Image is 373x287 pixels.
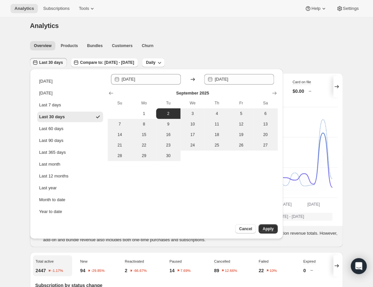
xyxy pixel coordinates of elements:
span: 4 [207,111,226,116]
span: 18 [207,132,226,137]
th: Saturday [253,98,278,108]
text: 12.66% [225,269,237,273]
button: Monday September 8 2025 [132,119,156,129]
button: Compare to: [DATE] - [DATE] [71,58,138,67]
button: [DATE] - [DATE] [266,213,332,221]
span: Su [110,100,129,106]
button: Tuesday September 16 2025 [156,129,180,140]
span: Mo [134,100,153,106]
p: 89 [214,267,219,274]
div: Last 12 months [39,173,68,179]
span: Products [61,43,78,48]
div: Last 90 days [39,137,64,144]
p: 14 [169,267,174,274]
span: Help [311,6,320,11]
p: 2447 [36,267,46,274]
button: [DATE] [37,76,103,87]
div: [DATE] [39,78,53,85]
button: Sunday September 28 2025 [108,150,132,161]
p: 94 [80,267,85,274]
span: 19 [231,132,251,137]
button: Last 365 days [37,147,103,158]
span: Analytics [14,6,34,11]
button: Last 30 days [37,112,103,122]
th: Sunday [108,98,132,108]
span: New [80,259,87,263]
text: -66.67% [133,269,147,273]
span: 17 [183,132,202,137]
span: Compare to: [DATE] - [DATE] [80,60,134,65]
button: Monday September 22 2025 [132,140,156,150]
button: Tuesday September 23 2025 [156,140,180,150]
span: 5 [231,111,251,116]
span: 25 [207,143,226,148]
button: Saturday September 6 2025 [253,108,278,119]
button: Monday September 1 2025 [132,108,156,119]
span: 30 [159,153,178,158]
th: Wednesday [180,98,205,108]
span: Cancel [239,226,252,231]
button: Last 30 days [30,58,67,67]
button: [DATE] [37,88,103,98]
span: 29 [134,153,153,158]
button: Subscriptions [39,4,73,13]
button: Daily [142,58,165,67]
button: Show next month, October 2025 [270,89,279,98]
text: [DATE] [307,202,320,207]
div: Month to date [39,196,66,203]
div: Last 60 days [39,125,64,132]
button: Monday September 29 2025 [132,150,156,161]
button: Sunday September 14 2025 [108,129,132,140]
button: Sunday September 21 2025 [108,140,132,150]
div: Year to date [39,208,62,215]
span: 23 [159,143,178,148]
div: [DATE] [39,90,53,96]
p: 22 [258,267,264,274]
div: Last 365 days [39,149,66,156]
span: 2 [159,111,178,116]
span: 21 [110,143,129,148]
span: Sa [256,100,275,106]
button: Last month [37,159,103,170]
button: Analytics [11,4,38,13]
button: Cancel [235,224,256,233]
span: Fr [231,100,251,106]
span: 10 [183,121,202,127]
span: 20 [256,132,275,137]
button: Help [301,4,331,13]
span: 8 [134,121,153,127]
text: [DATE] [279,202,292,207]
div: Last 30 days [39,114,65,120]
button: Friday September 26 2025 [229,140,253,150]
button: Thursday September 18 2025 [204,129,229,140]
button: Year to date [37,206,103,217]
button: Thursday September 25 2025 [204,140,229,150]
text: 7.69% [180,269,190,273]
span: Bundles [87,43,102,48]
span: Overview [34,43,51,48]
th: Monday [132,98,156,108]
button: Last year [37,183,103,193]
button: Tuesday September 9 2025 [156,119,180,129]
button: Wednesday September 3 2025 [180,108,205,119]
p: 0 [303,267,306,274]
span: 24 [183,143,202,148]
span: Failed [258,259,268,263]
span: Paused [169,259,181,263]
p: 2 [125,267,127,274]
span: Card on file [292,80,311,84]
span: Subscriptions [43,6,69,11]
button: Tools [75,4,99,13]
th: Tuesday [156,98,180,108]
span: Analytics [30,22,59,29]
button: Show previous month, August 2025 [106,89,116,98]
button: Last 60 days [37,123,103,134]
div: Last year [39,185,57,191]
span: 11 [207,121,226,127]
th: Thursday [204,98,229,108]
span: 27 [256,143,275,148]
div: Last 7 days [39,102,61,108]
span: Apply [262,226,273,231]
span: 13 [256,121,275,127]
button: Wednesday September 24 2025 [180,140,205,150]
